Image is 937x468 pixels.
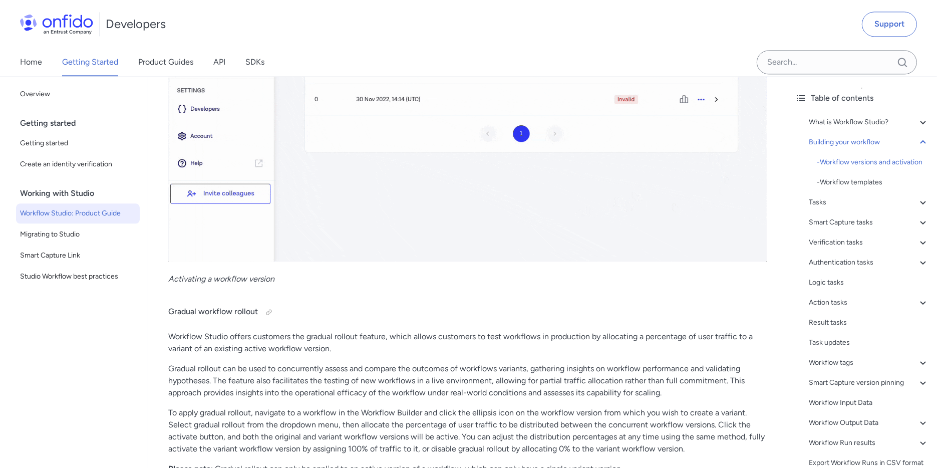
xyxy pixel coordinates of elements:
p: Gradual rollout can be used to concurrently assess and compare the outcomes of workflows variants... [168,363,767,399]
a: -Workflow versions and activation [817,156,929,168]
span: Studio Workflow best practices [20,271,136,283]
a: Getting Started [62,48,118,76]
a: Logic tasks [809,277,929,289]
a: Studio Workflow best practices [16,267,140,287]
a: SDKs [245,48,264,76]
span: Smart Capture Link [20,250,136,262]
a: API [213,48,225,76]
a: Action tasks [809,297,929,309]
span: Getting started [20,137,136,149]
a: Smart Capture tasks [809,216,929,228]
a: Authentication tasks [809,257,929,269]
div: Working with Studio [20,183,144,203]
a: What is Workflow Studio? [809,116,929,128]
a: Workflow Run results [809,437,929,449]
input: Onfido search input field [757,50,917,74]
a: -Workflow templates [817,176,929,188]
h4: Gradual workflow rollout [168,304,767,320]
a: Migrating to Studio [16,224,140,245]
div: Table of contents [795,92,929,104]
a: Smart Capture version pinning [809,377,929,389]
a: Workflow Output Data [809,417,929,429]
p: Workflow Studio offers customers the gradual rollout feature, which allows customers to test work... [168,331,767,355]
span: Migrating to Studio [20,228,136,241]
div: - Workflow versions and activation [817,156,929,168]
div: Getting started [20,113,144,133]
a: Task updates [809,337,929,349]
p: To apply gradual rollout, navigate to a workflow in the Workflow Builder and click the ellipsis i... [168,407,767,455]
a: Building your workflow [809,136,929,148]
a: Tasks [809,196,929,208]
div: - Workflow templates [817,176,929,188]
a: Support [862,12,917,37]
a: Getting started [16,133,140,153]
a: Product Guides [138,48,193,76]
span: Overview [20,88,136,100]
a: Smart Capture Link [16,246,140,266]
em: Activating a workflow version [168,274,274,284]
a: Verification tasks [809,237,929,249]
a: Workflow Input Data [809,397,929,409]
a: Workflow Studio: Product Guide [16,203,140,223]
a: Workflow tags [809,357,929,369]
a: Create an identity verification [16,154,140,174]
img: Onfido Logo [20,14,93,34]
span: Create an identity verification [20,158,136,170]
span: Workflow Studio: Product Guide [20,207,136,219]
a: Result tasks [809,317,929,329]
a: Home [20,48,42,76]
a: Overview [16,84,140,104]
h1: Developers [106,16,166,32]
